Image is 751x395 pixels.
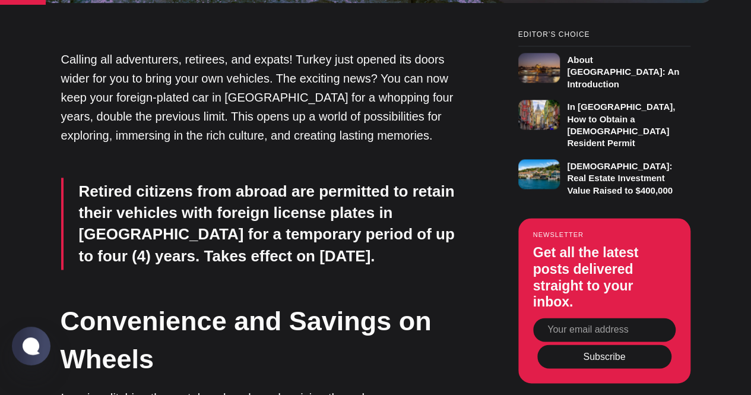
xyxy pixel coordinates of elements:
[61,31,459,145] p: Calling all adventurers, retirees, and expats! Turkey just opened its doors wider for you to brin...
[533,318,676,342] input: Your email address
[567,161,673,195] h3: [DEMOGRAPHIC_DATA]: Real Estate Investment Value Raised to $400,000
[518,46,690,90] a: About [GEOGRAPHIC_DATA]: An Introduction
[79,181,459,267] p: Retired citizens from abroad are permitted to retain their vehicles with foreign license plates i...
[518,31,690,39] small: Editor’s Choice
[518,96,690,150] a: In [GEOGRAPHIC_DATA], How to Obtain a [DEMOGRAPHIC_DATA] Resident Permit
[533,231,676,238] small: Newsletter
[537,345,671,368] button: Subscribe
[61,302,458,377] h2: Convenience and Savings on Wheels
[518,155,690,196] a: [DEMOGRAPHIC_DATA]: Real Estate Investment Value Raised to $400,000
[533,245,676,310] h3: Get all the latest posts delivered straight to your inbox.
[567,102,675,148] h3: In [GEOGRAPHIC_DATA], How to Obtain a [DEMOGRAPHIC_DATA] Resident Permit
[567,55,679,89] h3: About [GEOGRAPHIC_DATA]: An Introduction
